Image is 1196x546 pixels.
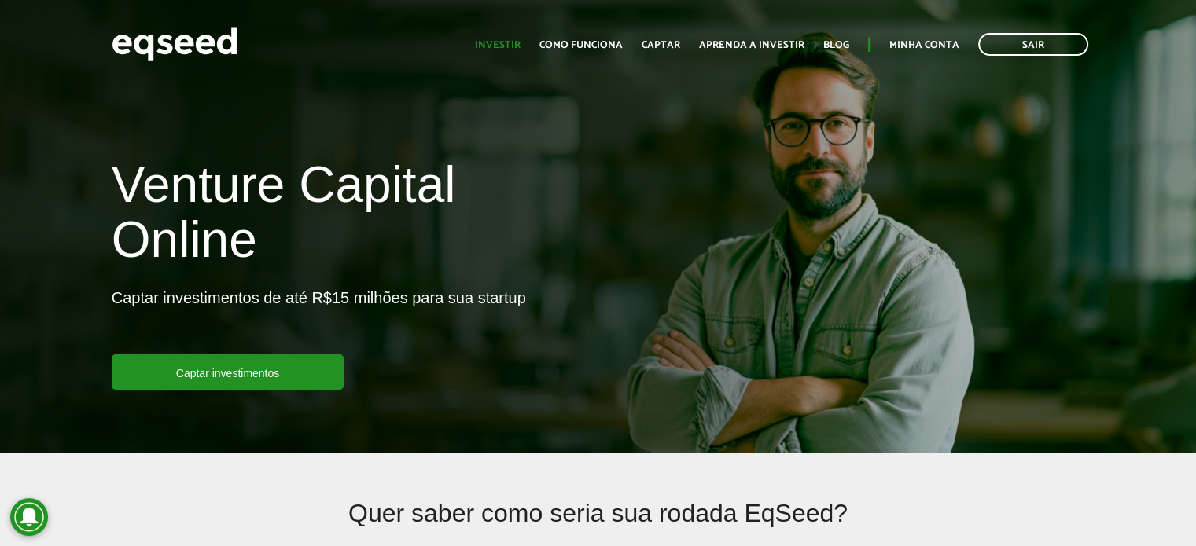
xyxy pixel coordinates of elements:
[889,40,959,50] a: Minha conta
[112,157,587,276] h1: Venture Capital Online
[539,40,623,50] a: Como funciona
[823,40,849,50] a: Blog
[642,40,680,50] a: Captar
[112,24,237,65] img: EqSeed
[699,40,804,50] a: Aprenda a investir
[978,33,1088,56] a: Sair
[112,354,344,390] a: Captar investimentos
[112,288,526,354] p: Captar investimentos de até R$15 milhões para sua startup
[475,40,521,50] a: Investir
